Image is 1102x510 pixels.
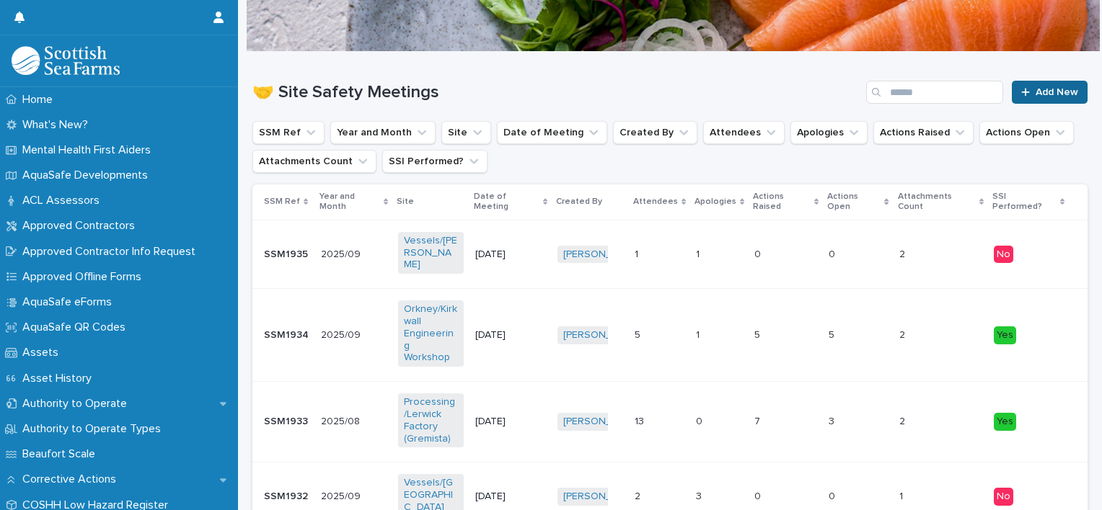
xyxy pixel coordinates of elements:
[563,491,642,503] a: [PERSON_NAME]
[17,473,128,486] p: Corrective Actions
[17,397,138,411] p: Authority to Operate
[474,189,539,215] p: Date of Meeting
[829,246,838,261] p: 0
[696,326,702,341] p: 1
[613,121,697,144] button: Created By
[696,488,705,503] p: 3
[556,194,602,210] p: Created By
[696,246,702,261] p: 1
[827,189,881,215] p: Actions Open
[264,246,311,261] p: SSM1935
[790,121,868,144] button: Apologies
[979,121,1074,144] button: Actions Open
[252,82,860,103] h1: 🤝 Site Safety Meetings
[17,295,123,309] p: AquaSafe eForms
[703,121,785,144] button: Attendees
[829,413,837,428] p: 3
[994,413,1016,431] div: Yes
[17,93,64,107] p: Home
[475,416,541,428] p: [DATE]
[829,488,838,503] p: 0
[563,416,642,428] a: [PERSON_NAME]
[252,150,376,173] button: Attachments Count
[264,488,311,503] p: SSM1932
[563,329,642,341] a: [PERSON_NAME]
[330,121,436,144] button: Year and Month
[404,396,458,444] a: Processing/Lerwick Factory (Gremista)
[873,121,974,144] button: Actions Raised
[252,382,1088,462] tr: SSM1933SSM1933 2025/082025/08 Processing/Lerwick Factory (Gremista) [DATE][PERSON_NAME] 1313 00 7...
[1036,87,1078,97] span: Add New
[754,246,764,261] p: 0
[17,245,207,259] p: Approved Contractor Info Request
[475,249,541,261] p: [DATE]
[754,326,763,341] p: 5
[321,326,363,341] p: 2025/09
[17,447,107,461] p: Beaufort Scale
[696,413,705,428] p: 0
[17,143,162,157] p: Mental Health First Aiders
[898,189,976,215] p: Attachments Count
[404,303,458,364] a: Orkney/Kirkwall Engineering Workshop
[441,121,491,144] button: Site
[563,249,642,261] a: [PERSON_NAME]
[17,118,100,132] p: What's New?
[899,488,906,503] p: 1
[319,189,380,215] p: Year and Month
[635,326,643,341] p: 5
[252,289,1088,382] tr: SSM1934SSM1934 2025/092025/09 Orkney/Kirkwall Engineering Workshop [DATE][PERSON_NAME] 55 11 55 5...
[17,169,159,182] p: AquaSafe Developments
[17,219,146,233] p: Approved Contractors
[321,488,363,503] p: 2025/09
[264,326,312,341] p: SSM1934
[17,270,153,284] p: Approved Offline Forms
[635,246,641,261] p: 1
[753,189,811,215] p: Actions Raised
[17,346,70,359] p: Assets
[994,326,1016,344] div: Yes
[321,413,363,428] p: 2025/08
[754,413,763,428] p: 7
[695,194,736,210] p: Apologies
[475,329,541,341] p: [DATE]
[899,413,908,428] p: 2
[17,194,111,207] p: ACL Assessors
[321,246,363,261] p: 2025/09
[497,121,607,144] button: Date of Meeting
[404,235,458,271] a: Vessels/[PERSON_NAME]
[475,491,541,503] p: [DATE]
[382,150,488,173] button: SSI Performed?
[17,422,172,436] p: Authority to Operate Types
[635,413,647,428] p: 13
[899,246,908,261] p: 2
[633,194,678,210] p: Attendees
[994,246,1013,264] div: No
[17,372,103,385] p: Asset History
[635,488,643,503] p: 2
[252,121,325,144] button: SSM Ref
[829,326,837,341] p: 5
[754,488,764,503] p: 0
[994,488,1013,506] div: No
[264,413,311,428] p: SSM1933
[264,194,300,210] p: SSM Ref
[992,189,1056,215] p: SSI Performed?
[899,326,908,341] p: 2
[12,46,120,75] img: bPIBxiqnSb2ggTQWdOVV
[397,194,414,210] p: Site
[1012,81,1088,104] a: Add New
[252,220,1088,288] tr: SSM1935SSM1935 2025/092025/09 Vessels/[PERSON_NAME] [DATE][PERSON_NAME] 11 11 00 00 22 No
[17,321,137,334] p: AquaSafe QR Codes
[866,81,1003,104] input: Search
